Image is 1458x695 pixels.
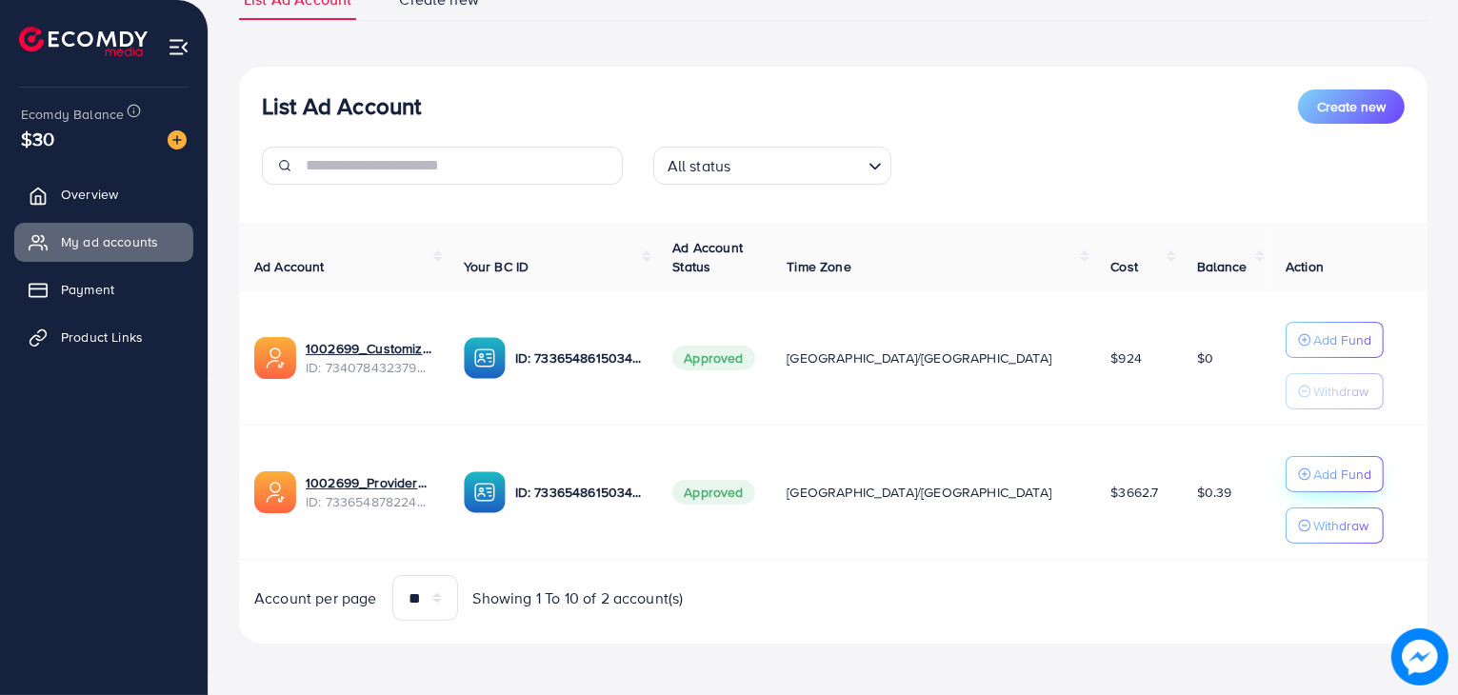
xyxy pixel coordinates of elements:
p: Withdraw [1313,380,1368,403]
span: Overview [61,185,118,204]
div: Search for option [653,147,891,185]
button: Add Fund [1286,322,1384,358]
input: Search for option [736,149,860,180]
a: My ad accounts [14,223,193,261]
a: Product Links [14,318,193,356]
span: Your BC ID [464,257,529,276]
span: $0 [1197,348,1213,367]
img: ic-ba-acc.ded83a64.svg [464,337,506,379]
span: All status [664,152,735,180]
span: Showing 1 To 10 of 2 account(s) [473,587,684,609]
p: ID: 7336548615034552322 [515,481,643,504]
span: ID: 7340784323798466562 [306,358,433,377]
a: 1002699_Providerssss_1708173395565 [306,473,433,492]
span: Cost [1110,257,1138,276]
span: Account per page [254,587,377,609]
span: Approved [672,346,754,370]
button: Withdraw [1286,507,1384,544]
p: ID: 7336548615034552322 [515,347,643,369]
div: <span class='underline'>1002699_Providerssss_1708173395565</span></br>7336548782240382977 [306,473,433,512]
span: My ad accounts [61,232,158,251]
button: Create new [1298,89,1405,124]
span: $0.39 [1197,483,1232,502]
span: Product Links [61,328,143,347]
span: Action [1286,257,1324,276]
span: $924 [1110,348,1142,367]
span: ID: 7336548782240382977 [306,492,433,511]
span: $30 [21,125,54,152]
a: 1002699_Customized_1709159583650 [306,339,433,358]
h3: List Ad Account [262,92,421,120]
button: Withdraw [1286,373,1384,409]
span: [GEOGRAPHIC_DATA]/[GEOGRAPHIC_DATA] [787,348,1051,367]
span: Payment [61,280,114,299]
a: Overview [14,175,193,213]
div: <span class='underline'>1002699_Customized_1709159583650</span></br>7340784323798466562 [306,339,433,378]
span: Ad Account Status [672,238,743,276]
img: ic-ads-acc.e4c84228.svg [254,337,296,379]
img: image [1391,628,1448,685]
span: Time Zone [787,257,850,276]
img: ic-ads-acc.e4c84228.svg [254,471,296,513]
span: [GEOGRAPHIC_DATA]/[GEOGRAPHIC_DATA] [787,483,1051,502]
img: menu [168,36,190,58]
span: Ad Account [254,257,325,276]
span: Create new [1317,97,1386,116]
span: Balance [1197,257,1248,276]
span: $3662.7 [1110,483,1158,502]
p: Add Fund [1313,463,1371,486]
button: Add Fund [1286,456,1384,492]
p: Add Fund [1313,328,1371,351]
span: Ecomdy Balance [21,105,124,124]
a: Payment [14,270,193,308]
img: image [168,130,187,149]
p: Withdraw [1313,514,1368,537]
img: logo [19,27,148,56]
span: Approved [672,480,754,505]
img: ic-ba-acc.ded83a64.svg [464,471,506,513]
